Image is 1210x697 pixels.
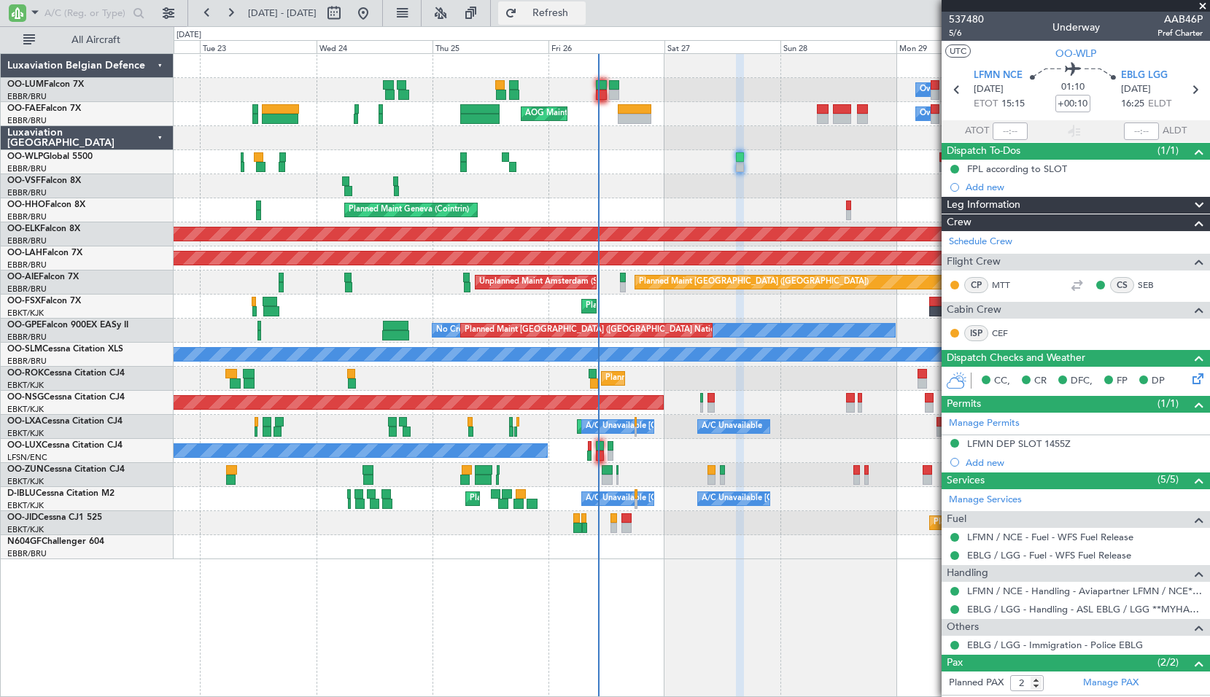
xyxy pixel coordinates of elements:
a: LFMN / NCE - Fuel - WFS Fuel Release [967,531,1133,543]
span: ELDT [1148,97,1171,112]
a: D-IBLUCessna Citation M2 [7,489,115,498]
span: 537480 [949,12,984,27]
div: Planned Maint Nice ([GEOGRAPHIC_DATA]) [470,488,632,510]
span: AAB46P [1157,12,1203,27]
a: Manage Services [949,493,1022,507]
span: OO-ROK [7,369,44,378]
div: Add new [966,456,1203,469]
a: OO-NSGCessna Citation CJ4 [7,393,125,402]
a: OO-GPEFalcon 900EX EASy II [7,321,128,330]
span: N604GF [7,537,42,546]
span: [DATE] [974,82,1004,97]
a: OO-LUMFalcon 7X [7,80,84,89]
div: Wed 24 [317,40,433,53]
a: CEF [992,327,1025,340]
span: DP [1152,374,1165,389]
input: A/C (Reg. or Type) [44,2,128,24]
span: OO-FSX [7,297,41,305]
a: EBKT/KJK [7,404,44,415]
span: OO-ZUN [7,465,44,474]
div: Add new [966,181,1203,193]
span: Dispatch Checks and Weather [947,350,1085,367]
button: Refresh [498,1,586,25]
a: OO-LAHFalcon 7X [7,249,82,257]
a: EBBR/BRU [7,187,47,198]
div: Planned Maint Kortrijk-[GEOGRAPHIC_DATA] [586,295,756,317]
a: OO-WLPGlobal 5500 [7,152,93,161]
a: OO-JIDCessna CJ1 525 [7,513,102,522]
span: Cabin Crew [947,302,1001,319]
div: Tue 23 [200,40,316,53]
a: Manage Permits [949,416,1020,431]
a: EBLG / LGG - Handling - ASL EBLG / LGG **MYHANDLING** [967,603,1203,615]
div: Fri 26 [548,40,664,53]
div: Planned Maint [GEOGRAPHIC_DATA] ([GEOGRAPHIC_DATA] National) [465,319,729,341]
a: OO-ROKCessna Citation CJ4 [7,369,125,378]
input: --:-- [993,122,1028,140]
a: EBLG / LGG - Fuel - WFS Fuel Release [967,549,1131,561]
div: Underway [1052,20,1100,35]
a: EBBR/BRU [7,356,47,367]
a: OO-LXACessna Citation CJ4 [7,417,123,426]
a: OO-AIEFalcon 7X [7,273,79,281]
span: DFC, [1071,374,1093,389]
a: OO-FAEFalcon 7X [7,104,81,113]
div: Sun 28 [780,40,896,53]
a: EBBR/BRU [7,91,47,102]
div: Unplanned Maint Amsterdam (Schiphol) [479,271,627,293]
div: Thu 25 [433,40,548,53]
span: Pref Charter [1157,27,1203,39]
span: Dispatch To-Dos [947,143,1020,160]
span: D-IBLU [7,489,36,498]
span: (2/2) [1157,655,1179,670]
a: LFSN/ENC [7,452,47,463]
span: (1/1) [1157,396,1179,411]
div: FPL according to SLOT [967,163,1067,175]
a: EBBR/BRU [7,332,47,343]
span: Permits [947,396,981,413]
span: CC, [994,374,1010,389]
span: CR [1034,374,1047,389]
div: Sat 27 [664,40,780,53]
div: No Crew [GEOGRAPHIC_DATA] ([GEOGRAPHIC_DATA] National) [436,319,680,341]
span: OO-ELK [7,225,40,233]
a: OO-LUXCessna Citation CJ4 [7,441,123,450]
span: 01:10 [1061,80,1085,95]
span: Leg Information [947,197,1020,214]
span: All Aircraft [38,35,154,45]
span: ETOT [974,97,998,112]
a: EBKT/KJK [7,500,44,511]
div: Owner Melsbroek Air Base [920,103,1019,125]
div: AOG Maint [US_STATE] ([GEOGRAPHIC_DATA]) [525,103,702,125]
span: Crew [947,214,972,231]
span: (1/1) [1157,143,1179,158]
a: OO-FSXFalcon 7X [7,297,81,305]
div: Owner Melsbroek Air Base [920,79,1019,101]
div: ISP [964,325,988,341]
span: OO-AIE [7,273,39,281]
a: OO-VSFFalcon 8X [7,176,81,185]
span: OO-WLP [7,152,43,161]
span: 15:15 [1001,97,1025,112]
span: OO-LUM [7,80,44,89]
span: 5/6 [949,27,984,39]
a: EBBR/BRU [7,284,47,295]
a: EBKT/KJK [7,524,44,535]
span: OO-FAE [7,104,41,113]
span: ATOT [965,124,989,139]
span: 16:25 [1121,97,1144,112]
div: Mon 29 [896,40,1012,53]
a: EBBR/BRU [7,260,47,270]
a: OO-ZUNCessna Citation CJ4 [7,465,125,474]
span: OO-NSG [7,393,44,402]
span: ALDT [1163,124,1187,139]
span: Pax [947,655,963,671]
a: EBKT/KJK [7,380,44,391]
button: UTC [945,44,971,58]
a: EBBR/BRU [7,211,47,222]
a: EBLG / LGG - Immigration - Police EBLG [967,639,1143,651]
span: (5/5) [1157,472,1179,487]
a: EBBR/BRU [7,115,47,126]
span: OO-SLM [7,345,42,354]
span: OO-LUX [7,441,42,450]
